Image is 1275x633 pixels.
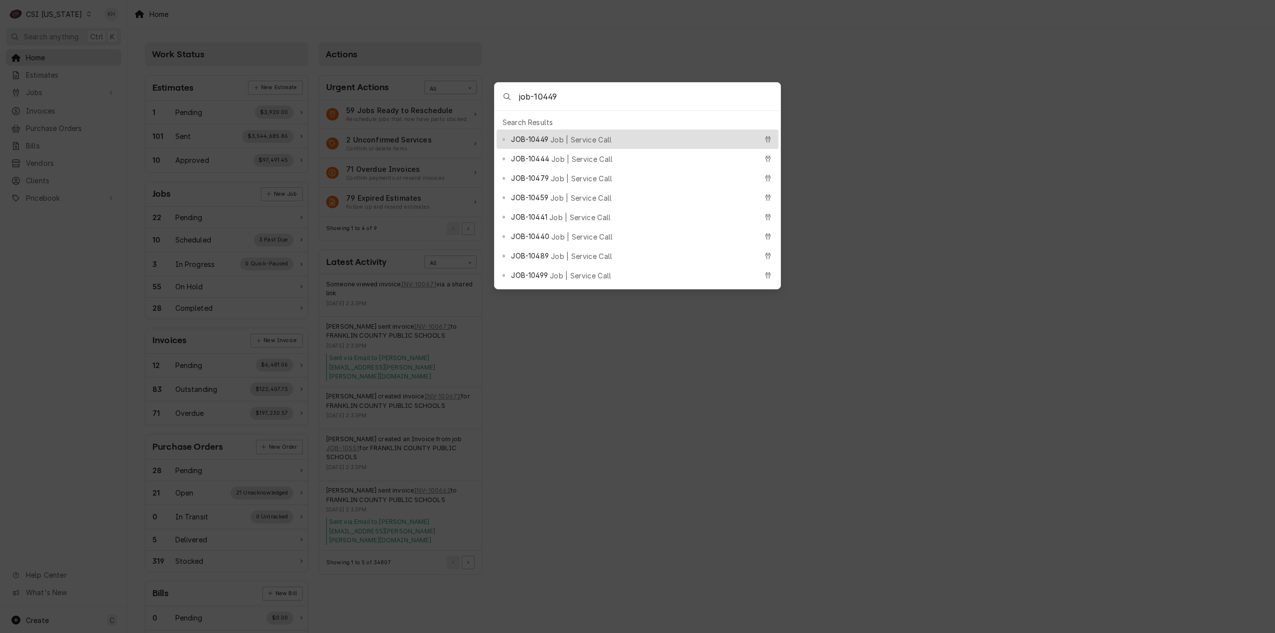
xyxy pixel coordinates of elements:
span: Job | Service Call [551,154,613,164]
span: Job | Service Call [550,270,612,281]
span: JOB-10499 [511,270,547,280]
span: Job | Service Call [551,251,613,261]
span: JOB-10449 [511,134,548,144]
span: Job | Service Call [551,232,613,242]
span: Job | Service Call [550,193,612,203]
span: JOB-10441 [511,212,547,222]
span: Job | Service Call [550,134,612,145]
span: JOB-10444 [511,153,549,164]
span: JOB-10489 [511,251,548,261]
span: Job | Service Call [549,212,611,223]
input: Search anything [519,83,780,111]
span: Job | Service Call [551,173,613,184]
span: JOB-10479 [511,173,548,183]
span: JOB-10459 [511,192,548,203]
span: JOB-10440 [511,231,549,242]
div: Search Results [497,115,778,129]
div: Global Command Menu [494,82,781,289]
